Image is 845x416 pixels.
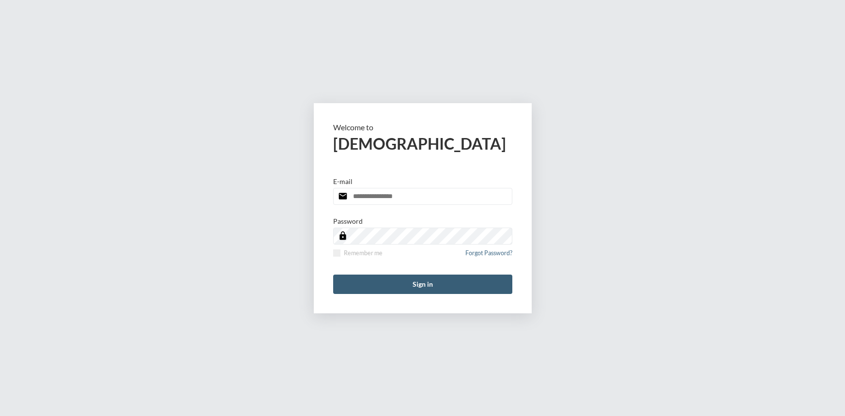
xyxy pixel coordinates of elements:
p: Welcome to [333,123,512,132]
button: Sign in [333,275,512,294]
p: E-mail [333,177,353,185]
h2: [DEMOGRAPHIC_DATA] [333,134,512,153]
a: Forgot Password? [465,249,512,262]
label: Remember me [333,249,383,257]
p: Password [333,217,363,225]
